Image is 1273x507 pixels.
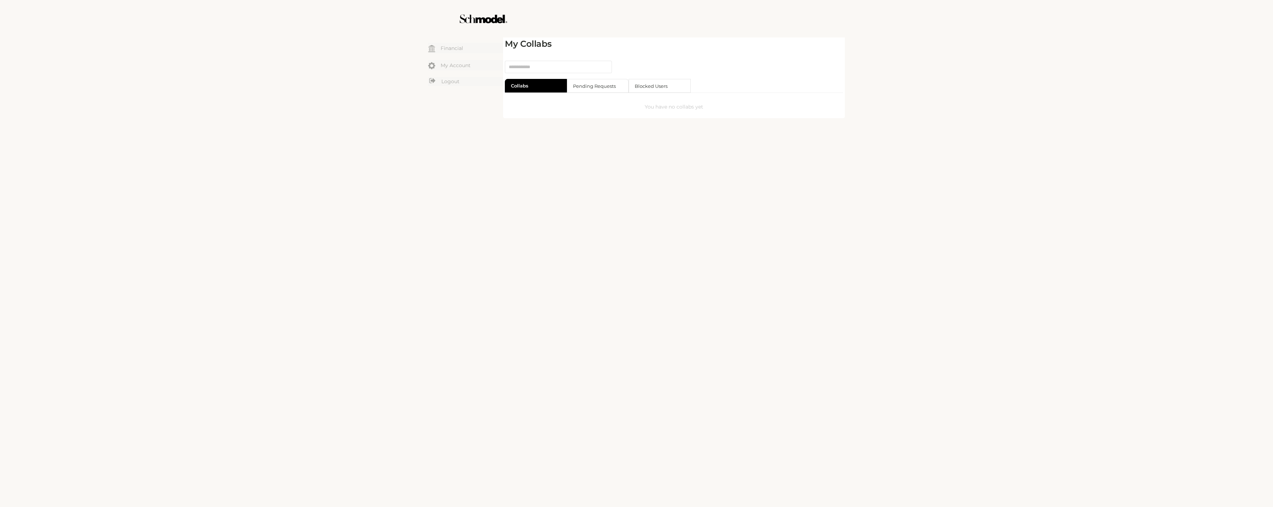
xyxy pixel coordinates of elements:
[428,43,503,87] div: Menu
[629,79,691,92] button: Blocked Users
[505,97,843,116] div: You have no collabs yet
[428,60,503,70] a: My Account
[428,62,435,69] img: my-account.svg
[505,79,567,92] button: Collabs
[567,79,629,92] button: Pending Requests
[428,45,435,52] img: my-financial.svg
[428,77,503,86] a: Logout
[428,43,503,53] a: Financial
[505,39,552,49] h2: My Collabs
